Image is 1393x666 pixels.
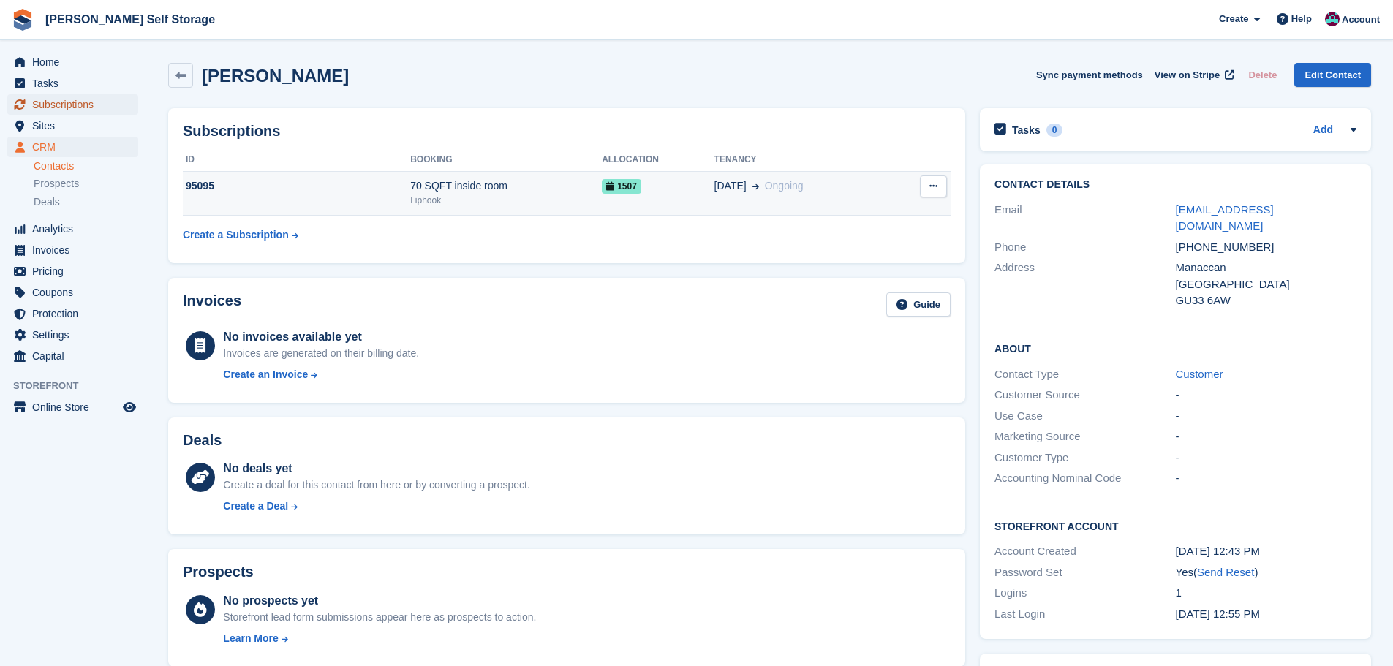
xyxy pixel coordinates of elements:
div: Customer Source [994,387,1175,404]
span: CRM [32,137,120,157]
a: Prospects [34,176,138,192]
a: [PERSON_NAME] Self Storage [39,7,221,31]
span: Home [32,52,120,72]
div: Password Set [994,564,1175,581]
div: 95095 [183,178,410,194]
a: Customer [1176,368,1223,380]
div: 1 [1176,585,1356,602]
a: Send Reset [1197,566,1254,578]
a: menu [7,325,138,345]
a: Guide [886,292,951,317]
h2: Tasks [1012,124,1041,137]
div: 70 SQFT inside room [410,178,602,194]
a: View on Stripe [1149,63,1237,87]
h2: Storefront Account [994,518,1356,533]
a: Edit Contact [1294,63,1371,87]
div: Accounting Nominal Code [994,470,1175,487]
h2: Contact Details [994,179,1356,191]
a: Contacts [34,159,138,173]
th: Booking [410,148,602,172]
th: ID [183,148,410,172]
span: Online Store [32,397,120,417]
a: Create an Invoice [223,367,419,382]
h2: Prospects [183,564,254,580]
div: Create a Deal [223,499,288,514]
span: Ongoing [765,180,804,192]
a: menu [7,346,138,366]
a: menu [7,397,138,417]
span: Capital [32,346,120,366]
a: menu [7,240,138,260]
div: GU33 6AW [1176,292,1356,309]
div: Create a deal for this contact from here or by converting a prospect. [223,477,529,493]
img: Ben [1325,12,1340,26]
div: Contact Type [994,366,1175,383]
span: Protection [32,303,120,324]
button: Sync payment methods [1036,63,1143,87]
span: Invoices [32,240,120,260]
div: Phone [994,239,1175,256]
a: Create a Subscription [183,222,298,249]
h2: Subscriptions [183,123,951,140]
div: Customer Type [994,450,1175,466]
a: menu [7,303,138,324]
div: [GEOGRAPHIC_DATA] [1176,276,1356,293]
div: No prospects yet [223,592,536,610]
div: Learn More [223,631,278,646]
time: 2025-07-12 11:55:03 UTC [1176,608,1261,620]
span: Help [1291,12,1312,26]
div: Create a Subscription [183,227,289,243]
span: Analytics [32,219,120,239]
h2: Invoices [183,292,241,317]
span: Prospects [34,177,79,191]
div: Invoices are generated on their billing date. [223,346,419,361]
span: Coupons [32,282,120,303]
a: menu [7,282,138,303]
h2: About [994,341,1356,355]
div: - [1176,470,1356,487]
div: No deals yet [223,460,529,477]
h2: Deals [183,432,222,449]
th: Tenancy [714,148,891,172]
span: View on Stripe [1155,68,1220,83]
span: Settings [32,325,120,345]
span: ( ) [1193,566,1258,578]
div: - [1176,428,1356,445]
a: menu [7,137,138,157]
div: 0 [1046,124,1063,137]
a: menu [7,219,138,239]
h2: [PERSON_NAME] [202,66,349,86]
div: Account Created [994,543,1175,560]
a: menu [7,73,138,94]
div: - [1176,408,1356,425]
div: Create an Invoice [223,367,308,382]
span: Tasks [32,73,120,94]
a: Deals [34,194,138,210]
span: Storefront [13,379,146,393]
span: Account [1342,12,1380,27]
span: Deals [34,195,60,209]
a: Learn More [223,631,536,646]
div: Address [994,260,1175,309]
div: [DATE] 12:43 PM [1176,543,1356,560]
div: - [1176,387,1356,404]
span: Subscriptions [32,94,120,115]
div: No invoices available yet [223,328,419,346]
div: Email [994,202,1175,235]
div: Yes [1176,564,1356,581]
button: Delete [1242,63,1283,87]
a: Add [1313,122,1333,139]
div: [PHONE_NUMBER] [1176,239,1356,256]
a: Create a Deal [223,499,529,514]
span: Pricing [32,261,120,281]
span: [DATE] [714,178,747,194]
a: menu [7,94,138,115]
div: Marketing Source [994,428,1175,445]
a: [EMAIL_ADDRESS][DOMAIN_NAME] [1176,203,1274,232]
span: Create [1219,12,1248,26]
span: 1507 [602,179,641,194]
div: Manaccan [1176,260,1356,276]
a: menu [7,116,138,136]
a: menu [7,52,138,72]
div: - [1176,450,1356,466]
